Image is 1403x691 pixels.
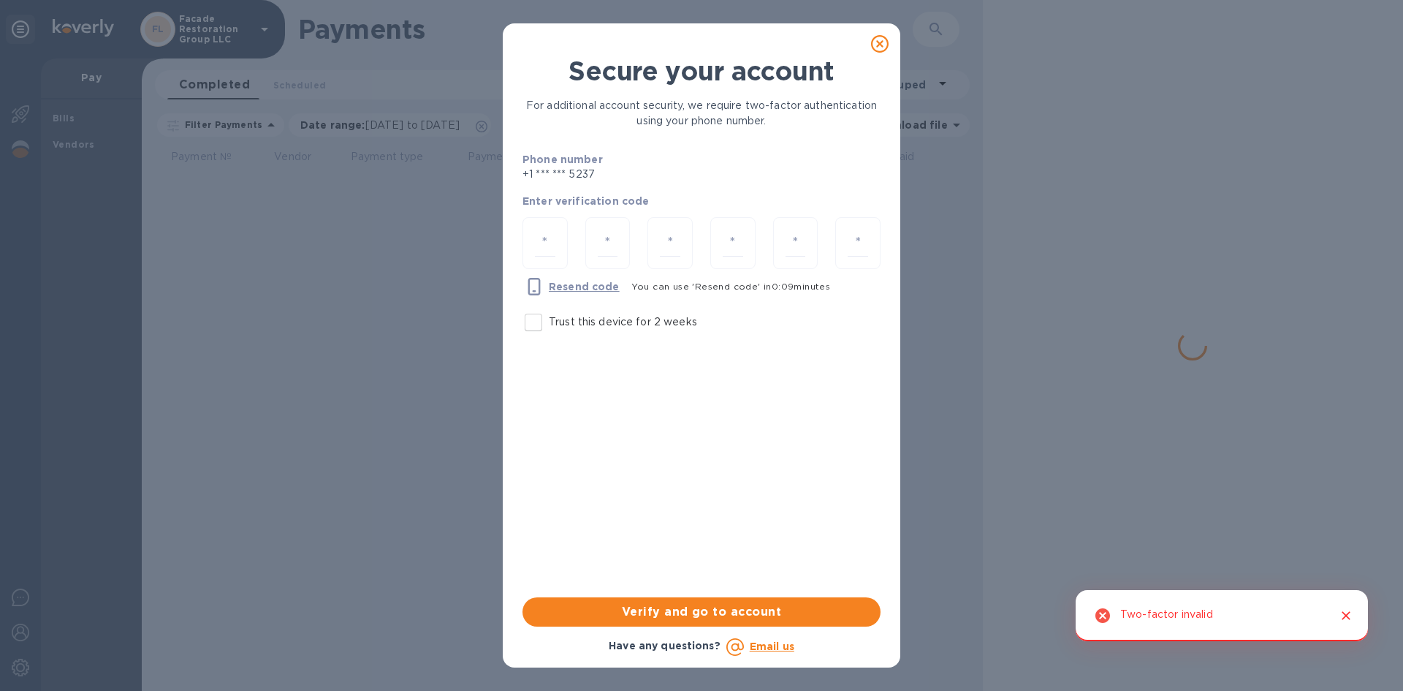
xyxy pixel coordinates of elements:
b: Have any questions? [609,640,720,652]
h1: Secure your account [522,56,881,86]
b: Phone number [522,154,603,165]
p: For additional account security, we require two-factor authentication using your phone number. [522,98,881,129]
div: Two-factor invalid [1120,602,1213,630]
span: You can use 'Resend code' in 0 : 09 minutes [631,281,831,292]
a: Email us [750,641,794,652]
p: Enter verification code [522,194,881,208]
button: Verify and go to account [522,597,881,627]
span: Verify and go to account [534,603,869,621]
p: Trust this device for 2 weeks [549,314,697,330]
button: Close [1337,606,1356,625]
u: Resend code [549,281,620,292]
